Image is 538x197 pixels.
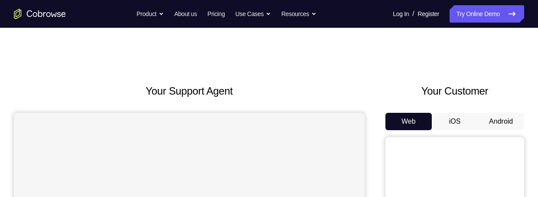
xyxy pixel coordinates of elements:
[412,9,414,19] span: /
[14,83,365,99] h2: Your Support Agent
[418,5,439,23] a: Register
[385,83,524,99] h2: Your Customer
[450,5,524,23] a: Try Online Demo
[393,5,409,23] a: Log In
[478,113,524,130] button: Android
[137,5,164,23] button: Product
[235,5,271,23] button: Use Cases
[14,9,66,19] a: Go to the home page
[385,113,432,130] button: Web
[174,5,197,23] a: About us
[207,5,225,23] a: Pricing
[281,5,316,23] button: Resources
[432,113,478,130] button: iOS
